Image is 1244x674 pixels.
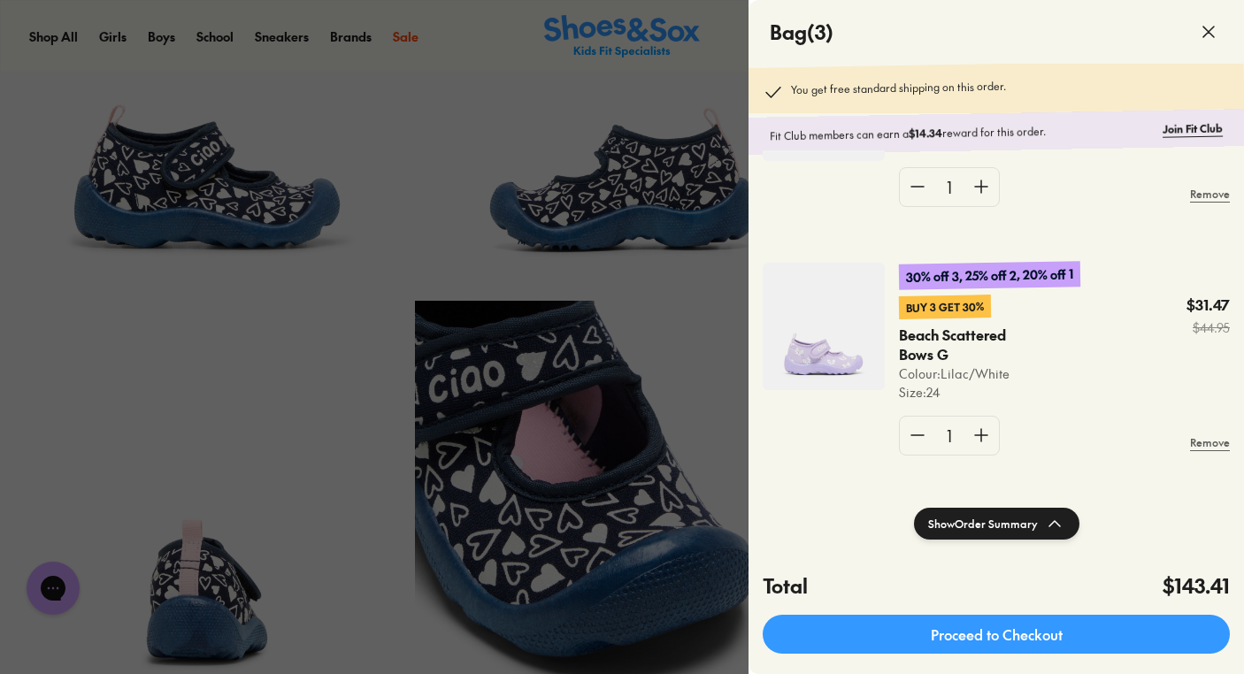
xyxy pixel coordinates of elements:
[763,571,808,601] h4: Total
[935,417,964,455] div: 1
[909,126,942,141] b: $14.34
[770,18,833,47] h4: Bag ( 3 )
[1163,120,1223,137] a: Join Fit Club
[899,364,1059,383] p: Colour: Lilac/White
[899,383,1059,402] p: Size : 24
[935,168,964,206] div: 1
[1163,571,1230,601] h4: $143.41
[899,261,1080,290] p: 30% off 3, 25% off 2, 20% off 1
[899,326,1027,364] p: Beach Scattered Bows G
[763,263,885,390] img: 4-554476.jpg
[899,295,991,319] p: Buy 3 Get 30%
[1186,295,1230,315] p: $31.47
[763,615,1230,654] a: Proceed to Checkout
[914,508,1079,540] button: ShowOrder Summary
[791,78,1006,103] p: You get free standard shipping on this order.
[770,121,1156,144] p: Fit Club members can earn a reward for this order.
[9,6,62,59] button: Gorgias live chat
[1186,318,1230,337] s: $44.95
